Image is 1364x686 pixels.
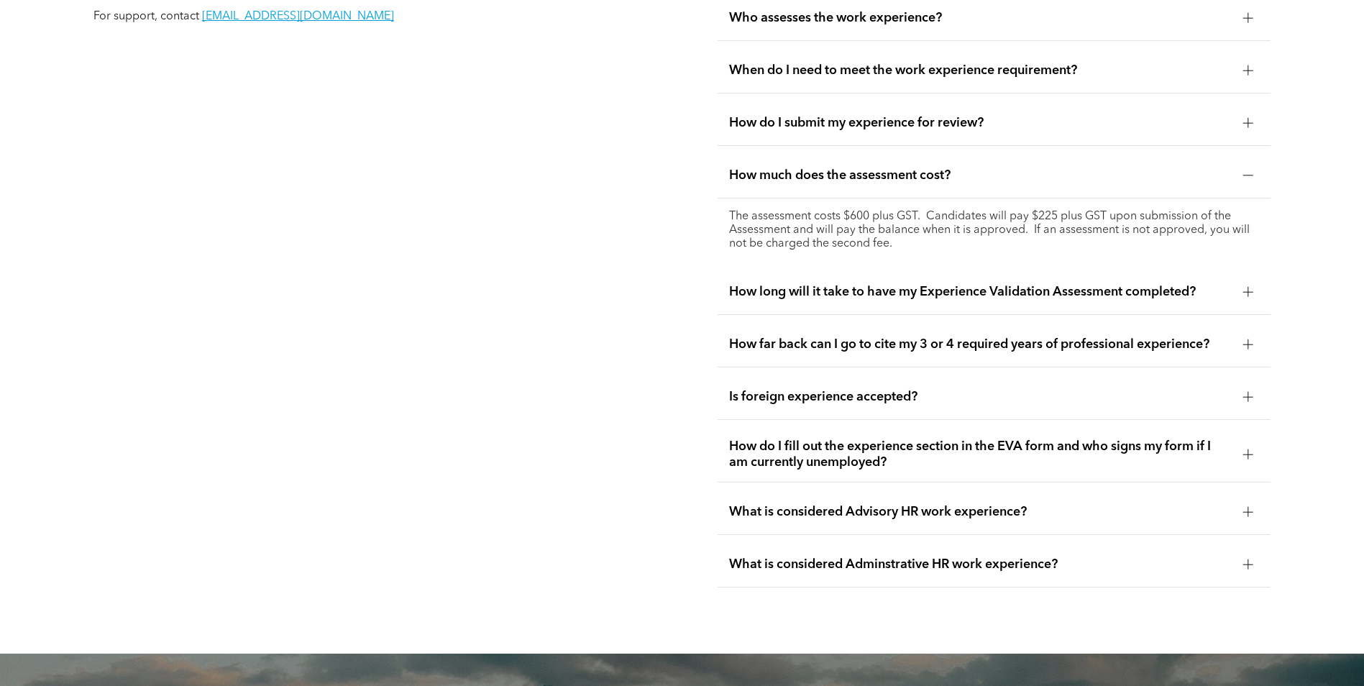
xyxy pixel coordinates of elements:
span: What is considered Adminstrative HR work experience? [729,557,1232,572]
p: The assessment costs $600 plus GST. Candidates will pay $225 plus GST upon submission of the Asse... [729,210,1259,251]
span: How far back can I go to cite my 3 or 4 required years of professional experience? [729,337,1232,352]
span: When do I need to meet the work experience requirement? [729,63,1232,78]
span: Is foreign experience accepted? [729,389,1232,405]
span: For support, contact [93,11,199,22]
a: [EMAIL_ADDRESS][DOMAIN_NAME] [202,11,394,22]
span: What is considered Advisory HR work experience? [729,504,1232,520]
span: How do I fill out the experience section in the EVA form and who signs my form if I am currently ... [729,439,1232,470]
span: How long will it take to have my Experience Validation Assessment completed? [729,284,1232,300]
span: How much does the assessment cost? [729,168,1232,183]
span: How do I submit my experience for review? [729,115,1232,131]
span: Who assesses the work experience? [729,10,1232,26]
